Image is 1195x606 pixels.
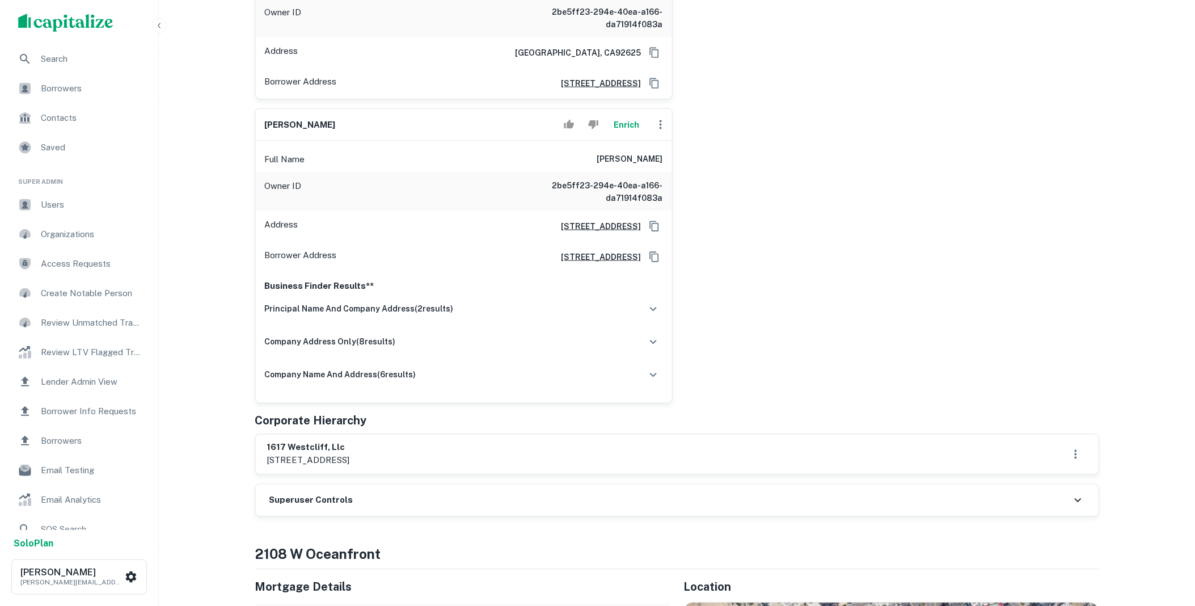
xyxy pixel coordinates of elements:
span: Review Unmatched Transactions [41,316,142,330]
a: Review LTV Flagged Transactions [9,339,149,366]
a: Organizations [9,221,149,248]
h4: 2108 w oceanfront [255,544,1099,565]
h6: company name and address ( 6 results) [265,369,416,381]
h6: [PERSON_NAME] [597,153,663,166]
a: Lender Admin View [9,368,149,395]
strong: Solo Plan [14,538,53,549]
a: SoloPlan [14,537,53,550]
iframe: Chat Widget [1138,515,1195,570]
span: SOS Search [41,523,142,536]
span: Search [41,52,142,66]
span: Lender Admin View [41,375,142,389]
a: Borrower Info Requests [9,398,149,425]
span: Contacts [41,111,142,125]
h5: Corporate Hierarchy [255,413,367,430]
a: [STREET_ADDRESS] [552,220,641,233]
p: Address [265,44,298,61]
button: Reject [584,113,603,136]
a: Review Unmatched Transactions [9,309,149,336]
a: Email Testing [9,457,149,484]
h6: 2be5ff23-294e-40ea-a166-da71914f083a [527,6,663,31]
span: Users [41,198,142,212]
h6: [PERSON_NAME] [265,119,336,132]
h5: Mortgage Details [255,579,670,596]
a: SOS Search [9,516,149,543]
h5: Location [684,579,1099,596]
h6: 1617 westcliff, llc [267,441,350,455]
a: Access Requests [9,250,149,277]
button: Enrich [609,113,645,136]
button: [PERSON_NAME][PERSON_NAME][EMAIL_ADDRESS][DOMAIN_NAME] [11,559,147,595]
span: Create Notable Person [41,287,142,300]
button: Copy Address [646,75,663,92]
span: Saved [41,141,142,154]
p: Borrower Address [265,249,337,266]
h6: company address only ( 8 results) [265,336,396,348]
span: Access Requests [41,257,142,271]
p: Owner ID [265,179,302,204]
span: Borrowers [41,434,142,448]
a: [STREET_ADDRESS] [552,251,641,263]
button: Copy Address [646,249,663,266]
p: Business Finder Results** [265,279,663,293]
span: Borrower Info Requests [41,405,142,418]
h6: Superuser Controls [269,494,353,507]
p: [STREET_ADDRESS] [267,454,350,468]
span: Borrowers [41,82,142,95]
h6: [GEOGRAPHIC_DATA], CA92625 [506,47,641,59]
p: Owner ID [265,6,302,31]
button: Copy Address [646,44,663,61]
a: [STREET_ADDRESS] [552,77,641,90]
a: Email Analytics [9,486,149,514]
span: Organizations [41,228,142,241]
a: Search [9,45,149,73]
li: Super Admin [9,163,149,191]
p: [PERSON_NAME][EMAIL_ADDRESS][DOMAIN_NAME] [20,577,123,587]
p: Borrower Address [265,75,337,92]
button: Accept [559,113,579,136]
a: Borrowers [9,75,149,102]
h6: 2be5ff23-294e-40ea-a166-da71914f083a [527,179,663,204]
span: Review LTV Flagged Transactions [41,346,142,359]
img: capitalize-logo.png [18,14,113,32]
h6: [PERSON_NAME] [20,568,123,577]
a: Create Notable Person [9,280,149,307]
p: Address [265,218,298,235]
a: Saved [9,134,149,161]
a: Users [9,191,149,218]
a: Contacts [9,104,149,132]
h6: principal name and company address ( 2 results) [265,303,454,315]
button: Copy Address [646,218,663,235]
span: Email Analytics [41,493,142,507]
a: Borrowers [9,427,149,455]
span: Email Testing [41,464,142,477]
p: Full Name [265,153,305,166]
